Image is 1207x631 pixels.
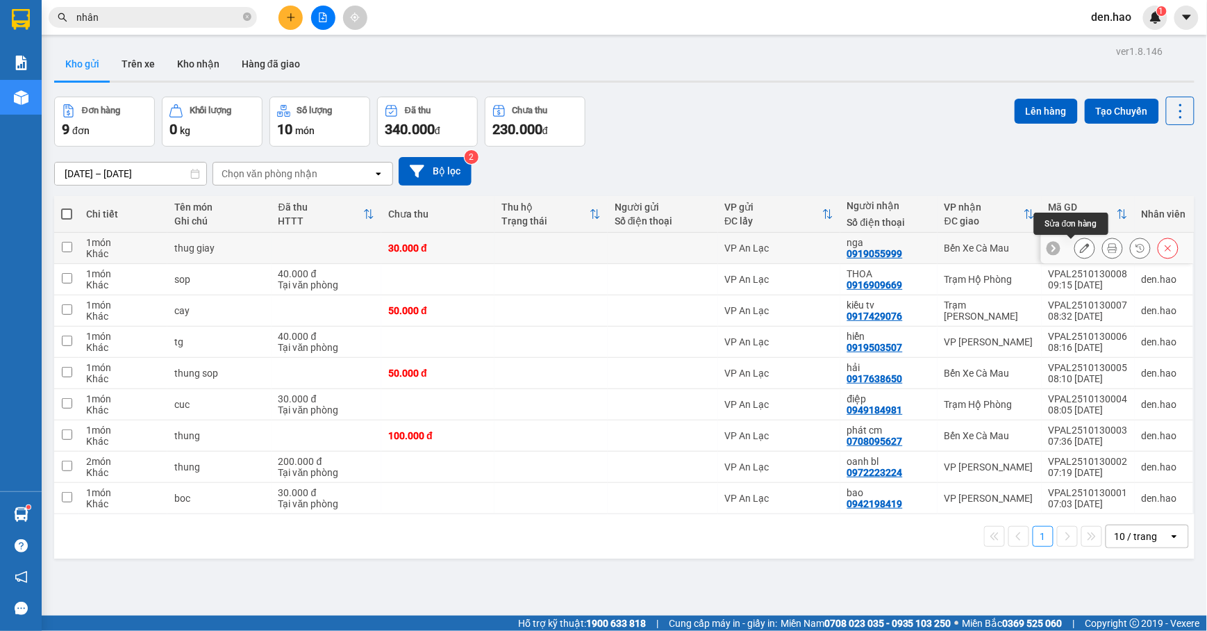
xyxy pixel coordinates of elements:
[17,101,153,124] b: GỬI : VP An Lạc
[1159,6,1164,16] span: 1
[1142,461,1186,473] div: den.hao
[944,243,1035,254] div: Bến Xe Cà Mau
[278,268,375,279] div: 40.000 đ
[54,47,110,81] button: Kho gửi
[1049,362,1128,373] div: VPAL2510130005
[15,602,28,615] span: message
[944,461,1035,473] div: VP [PERSON_NAME]
[615,215,711,227] div: Số điện thoại
[1033,526,1054,547] button: 1
[944,336,1035,347] div: VP [PERSON_NAME]
[1085,99,1159,124] button: Tạo Chuyến
[297,106,333,115] div: Số lượng
[278,202,364,213] div: Đã thu
[86,456,160,467] div: 2 món
[847,498,903,509] div: 0942198419
[110,47,166,81] button: Trên xe
[1049,436,1128,447] div: 07:36 [DATE]
[725,202,822,213] div: VP gửi
[1142,430,1186,441] div: den.hao
[494,196,608,233] th: Toggle SortBy
[1073,616,1075,631] span: |
[1142,274,1186,285] div: den.hao
[847,456,931,467] div: oanh bl
[1049,279,1128,290] div: 09:15 [DATE]
[963,616,1063,631] span: Miền Bắc
[278,456,375,467] div: 200.000 đ
[86,362,160,373] div: 1 món
[501,215,590,227] div: Trạng thái
[847,200,931,211] div: Người nhận
[54,97,155,147] button: Đơn hàng9đơn
[86,498,160,509] div: Khác
[174,336,265,347] div: tg
[669,616,777,631] span: Cung cấp máy in - giấy in:
[656,616,658,631] span: |
[944,274,1035,285] div: Trạm Hộ Phòng
[1049,393,1128,404] div: VPAL2510130004
[465,150,478,164] sup: 2
[278,342,375,353] div: Tại văn phòng
[1015,99,1078,124] button: Lên hàng
[388,243,488,254] div: 30.000 đ
[174,461,265,473] div: thung
[86,237,160,248] div: 1 món
[86,208,160,220] div: Chi tiết
[405,106,431,115] div: Đã thu
[86,311,160,322] div: Khác
[62,121,69,138] span: 9
[162,97,263,147] button: Khối lượng0kg
[286,13,296,22] span: plus
[388,430,488,441] div: 100.000 đ
[190,106,232,115] div: Khối lượng
[295,125,315,136] span: món
[377,97,478,147] button: Đã thu340.000đ
[14,90,28,105] img: warehouse-icon
[781,616,951,631] span: Miền Nam
[725,274,833,285] div: VP An Lạc
[501,202,590,213] div: Thu hộ
[14,56,28,70] img: solution-icon
[1081,8,1143,26] span: den.hao
[1115,530,1158,543] div: 10 / trang
[86,436,160,447] div: Khác
[72,125,90,136] span: đơn
[12,9,30,30] img: logo-vxr
[388,368,488,379] div: 50.000 đ
[847,300,931,311] div: kiều tv
[725,461,833,473] div: VP An Lạc
[944,202,1024,213] div: VP nhận
[169,121,177,138] span: 0
[86,300,160,311] div: 1 món
[1149,11,1162,24] img: icon-new-feature
[278,331,375,342] div: 40.000 đ
[1049,373,1128,384] div: 08:10 [DATE]
[944,399,1035,410] div: Trạm Hộ Phòng
[130,34,581,51] li: 26 Phó Cơ Điều, Phường 12
[243,11,251,24] span: close-circle
[278,498,375,509] div: Tại văn phòng
[725,305,833,316] div: VP An Lạc
[1049,331,1128,342] div: VPAL2510130006
[1157,6,1167,16] sup: 1
[1049,342,1128,353] div: 08:16 [DATE]
[847,331,931,342] div: hiển
[278,215,364,227] div: HTTT
[1049,467,1128,478] div: 07:19 [DATE]
[944,493,1035,504] div: VP [PERSON_NAME]
[847,311,903,322] div: 0917429076
[86,404,160,416] div: Khác
[725,368,833,379] div: VP An Lạc
[847,279,903,290] div: 0916909669
[944,368,1035,379] div: Bến Xe Cà Mau
[86,248,160,259] div: Khác
[278,487,375,498] div: 30.000 đ
[269,97,370,147] button: Số lượng10món
[847,237,931,248] div: nga
[86,279,160,290] div: Khác
[1074,238,1095,259] div: Sửa đơn hàng
[278,393,375,404] div: 30.000 đ
[1142,208,1186,220] div: Nhân viên
[86,268,160,279] div: 1 món
[277,121,292,138] span: 10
